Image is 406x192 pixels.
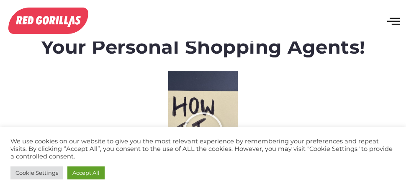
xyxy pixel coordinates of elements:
[67,166,105,179] a: Accept All
[10,36,396,58] h1: Your Personal Shopping Agents!
[10,166,63,179] a: Cookie Settings
[10,138,396,160] div: We use cookies on our website to give you the most relevant experience by remembering your prefer...
[182,112,224,153] div: Play Video about RedGorillas How it Works
[8,8,88,34] img: RedGorillas Shopping App!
